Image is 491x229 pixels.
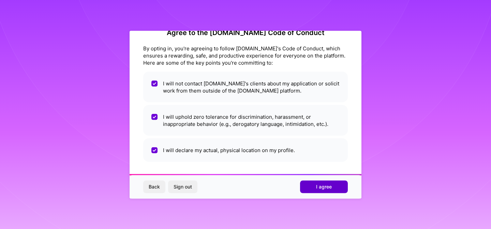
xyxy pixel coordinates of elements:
span: I agree [316,183,332,190]
span: Sign out [174,183,192,190]
button: Back [143,181,165,193]
li: I will declare my actual, physical location on my profile. [143,138,348,162]
button: I agree [300,181,348,193]
button: Sign out [168,181,197,193]
span: Back [149,183,160,190]
li: I will uphold zero tolerance for discrimination, harassment, or inappropriate behavior (e.g., der... [143,105,348,135]
li: I will not contact [DOMAIN_NAME]'s clients about my application or solicit work from them outside... [143,71,348,102]
h2: Agree to the [DOMAIN_NAME] Code of Conduct [143,28,348,36]
div: By opting in, you're agreeing to follow [DOMAIN_NAME]'s Code of Conduct, which ensures a rewardin... [143,45,348,66]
